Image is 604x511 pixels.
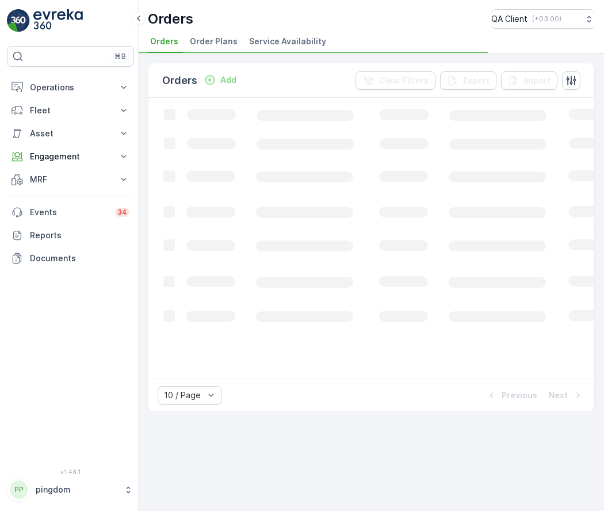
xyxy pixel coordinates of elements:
[200,73,241,87] button: Add
[7,468,134,475] span: v 1.48.1
[7,478,134,502] button: PPpingdom
[220,74,236,86] p: Add
[463,75,490,86] p: Export
[549,390,568,401] p: Next
[33,9,83,32] img: logo_light-DOdMpM7g.png
[440,71,496,90] button: Export
[30,105,111,116] p: Fleet
[30,207,108,218] p: Events
[7,201,134,224] a: Events34
[162,73,197,89] p: Orders
[491,13,527,25] p: QA Client
[7,247,134,270] a: Documents
[30,174,111,185] p: MRF
[117,208,127,217] p: 34
[491,9,595,29] button: QA Client(+03:00)
[30,253,129,264] p: Documents
[524,75,551,86] p: Import
[150,36,178,47] span: Orders
[30,128,111,139] p: Asset
[114,52,126,61] p: ⌘B
[10,481,28,499] div: PP
[7,224,134,247] a: Reports
[7,99,134,122] button: Fleet
[7,9,30,32] img: logo
[7,168,134,191] button: MRF
[502,390,537,401] p: Previous
[484,388,538,402] button: Previous
[548,388,585,402] button: Next
[190,36,238,47] span: Order Plans
[355,71,435,90] button: Clear Filters
[249,36,326,47] span: Service Availability
[7,145,134,168] button: Engagement
[501,71,557,90] button: Import
[532,14,561,24] p: ( +03:00 )
[379,75,429,86] p: Clear Filters
[30,230,129,241] p: Reports
[36,484,118,495] p: pingdom
[7,122,134,145] button: Asset
[7,76,134,99] button: Operations
[30,151,111,162] p: Engagement
[30,82,111,93] p: Operations
[148,10,193,28] p: Orders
